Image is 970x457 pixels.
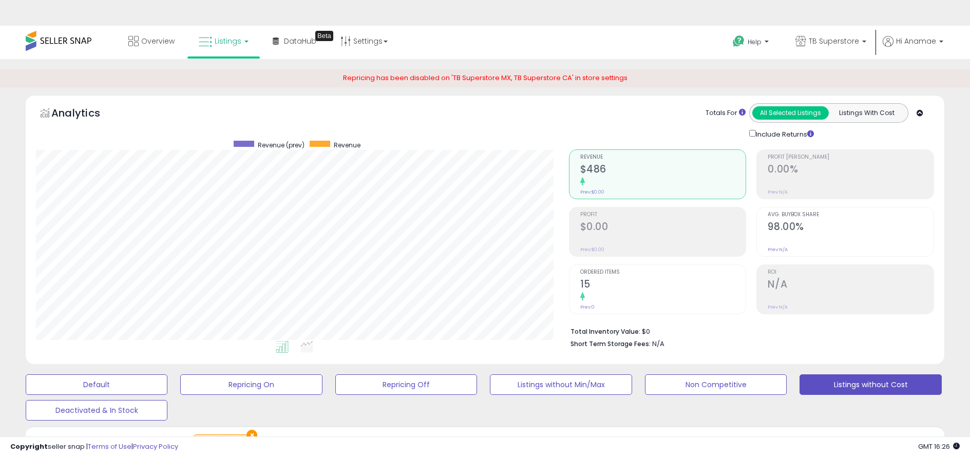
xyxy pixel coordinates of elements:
h2: $486 [580,163,746,177]
div: Totals For [706,108,746,118]
h2: 98.00% [768,221,934,235]
span: 2025-10-14 16:26 GMT [918,442,960,451]
span: DataHub [284,36,316,46]
button: All Selected Listings [752,106,829,120]
span: Help [748,37,762,46]
span: ROI [768,270,934,275]
span: Listings [215,36,241,46]
small: Prev: N/A [768,246,788,253]
strong: Copyright [10,442,48,451]
small: Prev: N/A [768,189,788,195]
small: Prev: 0 [580,304,595,310]
b: Total Inventory Value: [570,327,640,336]
span: Revenue [580,155,746,160]
a: Help [725,27,779,59]
a: Hi Anamae [883,36,943,59]
a: Settings [333,26,395,56]
small: Prev: $0.00 [580,189,604,195]
i: Get Help [732,35,745,48]
h2: N/A [768,278,934,292]
div: Tooltip anchor [315,31,333,41]
button: Listings without Cost [800,374,941,395]
button: Repricing On [180,374,322,395]
li: $0 [570,325,926,337]
h2: $0.00 [580,221,746,235]
button: Listings With Cost [828,106,905,120]
button: Deactivated & In Stock [26,400,167,421]
a: Overview [121,26,182,56]
span: Hi Anamae [896,36,936,46]
small: Prev: $0.00 [580,246,604,253]
a: DataHub [265,26,324,56]
h2: 15 [580,278,746,292]
button: Default [26,374,167,395]
a: Terms of Use [88,442,131,451]
span: Overview [141,36,175,46]
div: seller snap | | [10,442,178,452]
a: Listings [191,26,256,56]
span: Profit [PERSON_NAME] [768,155,934,160]
span: TB Superstore [809,36,859,46]
small: Prev: N/A [768,304,788,310]
h5: Analytics [51,106,120,123]
span: Repricing has been disabled on 'TB Superstore MX, TB Superstore CA' in store settings [343,73,627,83]
span: Profit [580,212,746,218]
button: Repricing Off [335,374,477,395]
a: Privacy Policy [133,442,178,451]
span: N/A [652,339,664,349]
b: Short Term Storage Fees: [570,339,651,348]
button: Non Competitive [645,374,787,395]
span: Revenue [334,141,360,149]
span: Ordered Items [580,270,746,275]
h2: 0.00% [768,163,934,177]
div: Include Returns [741,128,826,140]
span: Avg. Buybox Share [768,212,934,218]
button: Listings without Min/Max [490,374,632,395]
a: TB Superstore [788,26,874,59]
span: Revenue (prev) [258,141,305,149]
